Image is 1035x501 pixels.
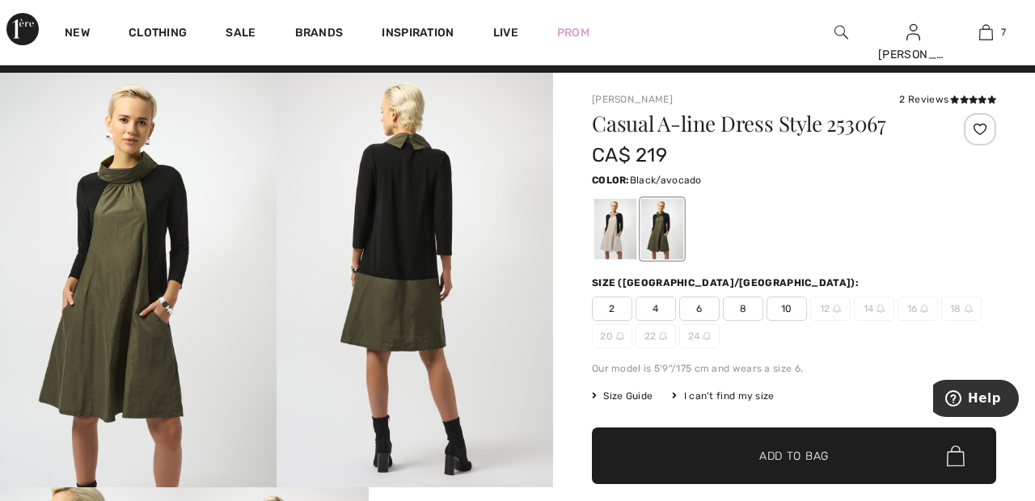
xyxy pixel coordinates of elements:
a: 7 [950,23,1021,42]
span: Inspiration [382,26,454,43]
span: 12 [810,297,851,321]
span: 16 [898,297,938,321]
a: Sign In [906,24,920,40]
div: Black/moonstone [594,199,636,259]
a: New [65,26,90,43]
img: My Info [906,23,920,42]
span: 20 [592,324,632,348]
span: 22 [636,324,676,348]
img: 1ère Avenue [6,13,39,45]
a: [PERSON_NAME] [592,94,673,105]
span: 18 [941,297,982,321]
img: ring-m.svg [965,305,973,313]
img: ring-m.svg [877,305,885,313]
h1: Casual A-line Dress Style 253067 [592,113,929,134]
a: Sale [226,26,256,43]
span: 10 [767,297,807,321]
div: 2 Reviews [899,92,996,107]
span: 6 [679,297,720,321]
div: Black/avocado [641,199,683,259]
div: Size ([GEOGRAPHIC_DATA]/[GEOGRAPHIC_DATA]): [592,276,862,290]
span: Color: [592,175,630,186]
img: ring-m.svg [659,332,667,340]
span: 8 [723,297,763,321]
span: 24 [679,324,720,348]
img: Bag.svg [947,445,965,466]
a: Brands [295,26,344,43]
img: ring-m.svg [616,332,624,340]
span: Size Guide [592,389,653,403]
div: Our model is 5'9"/175 cm and wears a size 6. [592,361,996,376]
img: ring-m.svg [703,332,711,340]
span: 2 [592,297,632,321]
img: ring-m.svg [833,305,841,313]
img: search the website [834,23,848,42]
span: 4 [636,297,676,321]
span: 7 [1001,25,1006,40]
span: Add to Bag [759,448,829,465]
img: My Bag [979,23,993,42]
div: [PERSON_NAME] [878,46,949,63]
img: Casual A-Line Dress Style 253067. 2 [277,73,553,487]
a: Prom [557,24,589,41]
a: Live [493,24,518,41]
img: ring-m.svg [920,305,928,313]
span: Black/avocado [630,175,702,186]
a: Clothing [129,26,187,43]
span: CA$ 219 [592,144,667,166]
iframe: Opens a widget where you can find more information [933,380,1019,420]
span: 14 [854,297,894,321]
div: I can't find my size [672,389,774,403]
button: Add to Bag [592,427,996,484]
